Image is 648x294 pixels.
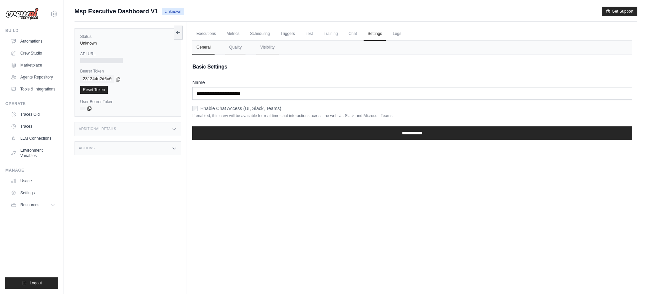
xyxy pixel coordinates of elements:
a: Settings [8,188,58,198]
span: Msp Executive Dashboard V1 [75,7,158,16]
div: Build [5,28,58,33]
nav: Tabs [192,41,632,55]
button: Get Support [602,7,637,16]
a: Metrics [223,27,243,41]
a: Automations [8,36,58,47]
a: Agents Repository [8,72,58,82]
a: Scheduling [246,27,274,41]
h3: Actions [79,146,95,150]
a: Marketplace [8,60,58,71]
img: Logo [5,8,39,20]
a: Usage [8,176,58,186]
div: Manage [5,168,58,173]
span: Unknown [162,8,184,15]
a: Traces Old [8,109,58,120]
label: User Bearer Token [80,99,176,104]
h2: Basic Settings [192,63,632,71]
a: LLM Connections [8,133,58,144]
span: Training is not available until the deployment is complete [320,27,342,40]
code: 23124dc2d6c0 [80,75,114,83]
span: Resources [20,202,39,208]
div: Unknown [80,41,176,46]
a: Traces [8,121,58,132]
span: Logout [30,280,42,286]
button: Resources [8,200,58,210]
label: Bearer Token [80,69,176,74]
label: Status [80,34,176,39]
button: Quality [225,41,245,55]
iframe: Chat Widget [615,262,648,294]
a: Environment Variables [8,145,58,161]
a: Settings [364,27,386,41]
label: API URL [80,51,176,57]
a: Executions [192,27,220,41]
a: Tools & Integrations [8,84,58,94]
label: Enable Chat Access (UI, Slack, Teams) [200,105,281,112]
a: Crew Studio [8,48,58,59]
p: If enabled, this crew will be available for real-time chat interactions across the web UI, Slack ... [192,113,632,118]
button: Logout [5,277,58,289]
button: Visibility [256,41,278,55]
a: Logs [389,27,405,41]
a: Reset Token [80,86,108,94]
span: Chat is not available until the deployment is complete [345,27,361,40]
a: Triggers [276,27,299,41]
label: Name [192,79,632,86]
div: Operate [5,101,58,106]
span: Test [302,27,317,40]
button: General [192,41,215,55]
h3: Additional Details [79,127,116,131]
